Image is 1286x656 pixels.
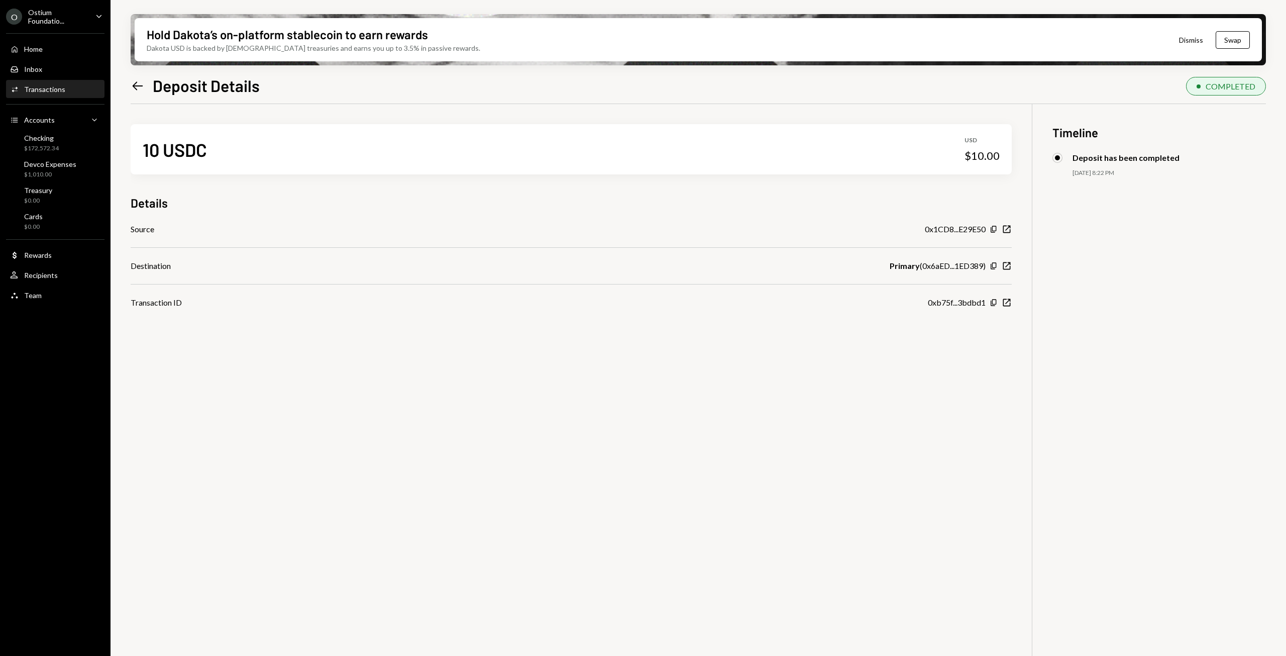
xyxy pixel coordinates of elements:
a: Inbox [6,60,104,78]
h3: Details [131,195,168,211]
a: Team [6,286,104,304]
h3: Timeline [1052,124,1266,141]
a: Cards$0.00 [6,209,104,233]
a: Rewards [6,246,104,264]
div: O [6,9,22,25]
a: Transactions [6,80,104,98]
div: 0x1CD8...E29E50 [925,223,986,235]
b: Primary [890,260,920,272]
div: $10.00 [964,149,1000,163]
a: Checking$172,572.34 [6,131,104,155]
button: Swap [1216,31,1250,49]
div: Checking [24,134,59,142]
a: Recipients [6,266,104,284]
h1: Deposit Details [153,75,260,96]
div: $1,010.00 [24,170,76,179]
div: Rewards [24,251,52,259]
div: Destination [131,260,171,272]
div: COMPLETED [1206,81,1255,91]
div: Recipients [24,271,58,279]
a: Devco Expenses$1,010.00 [6,157,104,181]
div: $0.00 [24,197,52,205]
div: [DATE] 8:22 PM [1073,169,1266,177]
div: Transaction ID [131,297,182,309]
div: 0xb75f...3bdbd1 [928,297,986,309]
div: $172,572.34 [24,144,59,153]
a: Home [6,40,104,58]
a: Accounts [6,111,104,129]
button: Dismiss [1166,28,1216,52]
div: ( 0x6aED...1ED389 ) [890,260,986,272]
div: USD [964,136,1000,145]
div: Deposit has been completed [1073,153,1180,162]
div: Cards [24,212,43,221]
div: Transactions [24,85,65,93]
div: Team [24,291,42,300]
div: Accounts [24,116,55,124]
div: Treasury [24,186,52,195]
div: 10 USDC [143,138,207,161]
div: $0.00 [24,223,43,231]
a: Treasury$0.00 [6,183,104,207]
div: Hold Dakota’s on-platform stablecoin to earn rewards [147,26,428,43]
div: Devco Expenses [24,160,76,168]
div: Inbox [24,65,42,73]
div: Source [131,223,154,235]
div: Dakota USD is backed by [DEMOGRAPHIC_DATA] treasuries and earns you up to 3.5% in passive rewards. [147,43,480,53]
div: Home [24,45,43,53]
div: Ostium Foundatio... [28,8,87,25]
